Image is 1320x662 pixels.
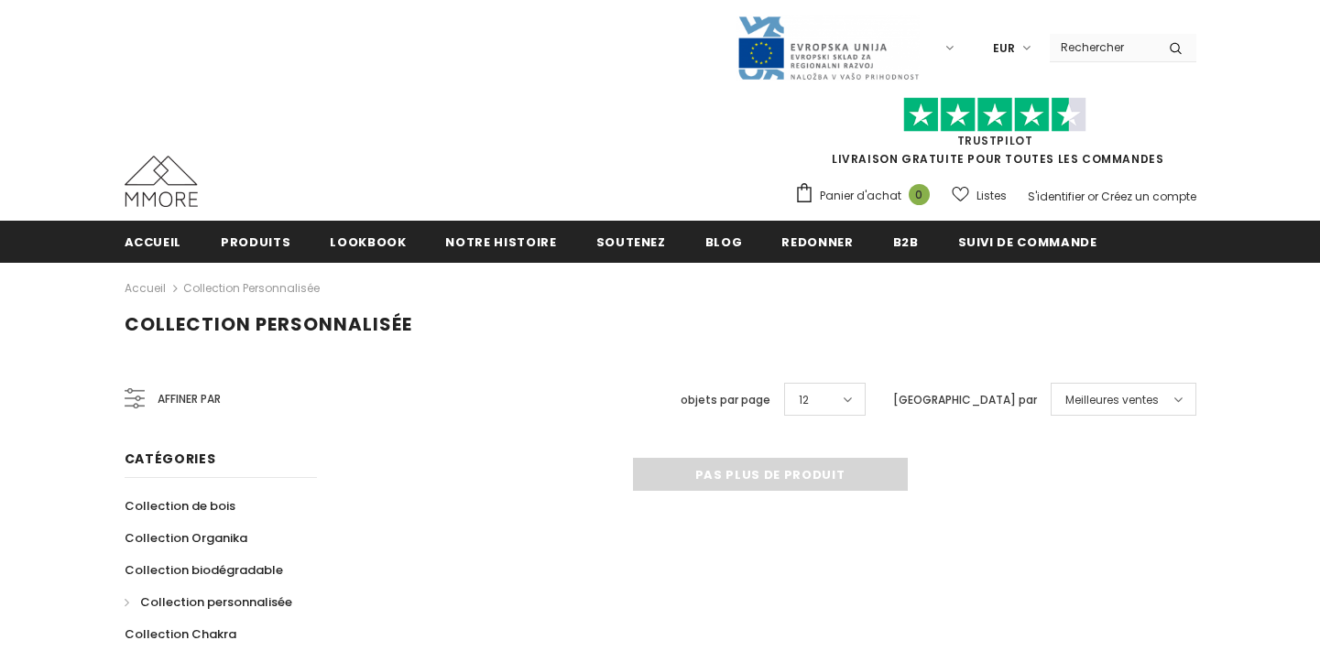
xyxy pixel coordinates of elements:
span: Collection personnalisée [140,593,292,611]
span: soutenez [596,233,666,251]
img: Cas MMORE [125,156,198,207]
a: Javni Razpis [736,39,920,55]
a: S'identifier [1028,189,1085,204]
a: Notre histoire [445,221,556,262]
a: Panier d'achat 0 [794,182,939,210]
a: Collection Chakra [125,618,236,650]
span: B2B [893,233,919,251]
a: TrustPilot [957,133,1033,148]
span: Collection Organika [125,529,247,547]
span: 0 [909,184,930,205]
span: Collection biodégradable [125,561,283,579]
label: [GEOGRAPHIC_DATA] par [893,391,1037,409]
span: LIVRAISON GRATUITE POUR TOUTES LES COMMANDES [794,105,1196,167]
span: EUR [993,39,1015,58]
span: Affiner par [158,389,221,409]
a: Blog [705,221,743,262]
span: Suivi de commande [958,233,1097,251]
span: Meilleures ventes [1065,391,1159,409]
img: Javni Razpis [736,15,920,81]
a: Créez un compte [1101,189,1196,204]
a: Collection personnalisée [183,280,320,296]
label: objets par page [681,391,770,409]
a: Accueil [125,277,166,299]
span: Blog [705,233,743,251]
a: Collection biodégradable [125,554,283,586]
span: or [1087,189,1098,204]
input: Search Site [1050,34,1155,60]
span: Redonner [781,233,853,251]
a: soutenez [596,221,666,262]
a: Lookbook [330,221,406,262]
img: Faites confiance aux étoiles pilotes [903,97,1086,133]
span: Listes [976,187,1007,205]
span: Collection personnalisée [125,311,412,337]
span: Collection Chakra [125,625,236,643]
span: Notre histoire [445,233,556,251]
a: Accueil [125,221,182,262]
a: Collection de bois [125,490,235,522]
span: Accueil [125,233,182,251]
span: Collection de bois [125,497,235,515]
a: Produits [221,221,290,262]
a: Collection personnalisée [125,586,292,618]
a: Listes [952,179,1007,212]
span: Catégories [125,450,216,468]
span: Lookbook [330,233,406,251]
a: Suivi de commande [958,221,1097,262]
a: Collection Organika [125,522,247,554]
a: B2B [893,221,919,262]
span: Panier d'achat [820,187,901,205]
span: 12 [799,391,809,409]
span: Produits [221,233,290,251]
a: Redonner [781,221,853,262]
